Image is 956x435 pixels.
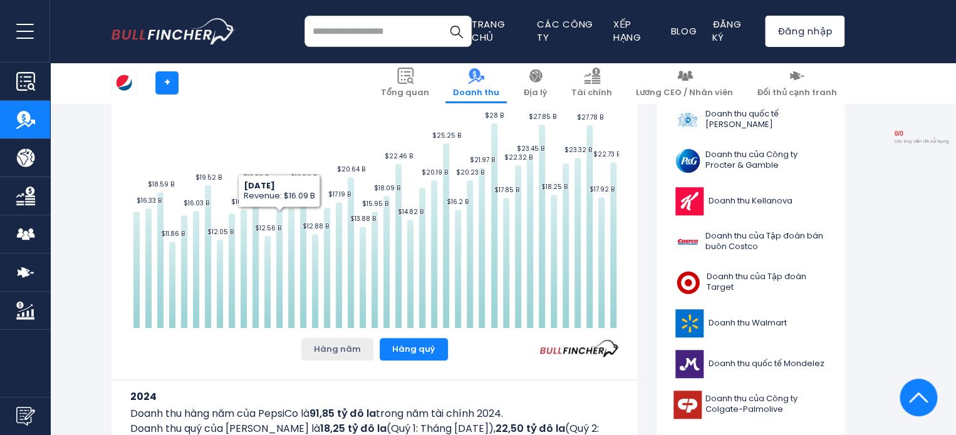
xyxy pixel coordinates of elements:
[709,317,787,329] font: Doanh thu Walmart
[184,198,209,208] text: $16.03 B
[504,153,533,162] text: $22.32 B
[707,270,806,293] font: Doanh thu của Tập đoàn Target
[628,63,740,103] a: Lương CEO / Nhân viên
[231,197,257,207] text: $16.24 B
[155,71,179,95] a: +
[673,106,702,134] img: Logo Thủ tướng
[705,392,798,415] font: Doanh thu của Công ty Colgate-Palmolive
[279,195,304,205] text: $16.49 B
[670,24,697,38] a: Blog
[207,227,233,237] text: $12.05 B
[350,214,376,223] text: $13.88 B
[528,112,556,121] text: $27.85 B
[385,151,413,161] text: $22.46 B
[195,173,221,182] text: $19.52 B
[472,18,506,44] a: Trang chủ
[361,199,388,208] text: $15.95 B
[447,197,469,207] text: $16.2 B
[290,173,316,182] text: $19.52 B
[523,86,548,98] font: Địa lý
[613,18,642,44] a: Xếp hạng
[328,190,350,199] text: $17.19 B
[453,86,499,98] font: Doanh thu
[337,165,365,174] text: $20.64 B
[666,347,835,381] a: Doanh thu quốc tế Mondelez
[432,131,460,140] text: $25.25 B
[254,223,281,233] text: $12.56 B
[301,338,373,361] button: Hàng năm
[516,63,555,103] a: Địa lý
[469,155,494,165] text: $21.97 B
[373,183,400,193] text: $18.09 B
[673,391,702,419] img: Logo CL
[445,63,507,103] a: Doanh thu
[749,63,844,103] a: Đối thủ cạnh tranh
[160,229,184,238] text: $11.86 B
[666,387,835,422] a: Doanh thu của Công ty Colgate-Palmolive
[380,338,448,361] button: Hàng quý
[636,86,733,98] font: Lương CEO / Nhân viên
[705,230,823,252] font: Doanh thu của Tập đoàn bán buôn Costco
[537,18,593,44] a: Các công ty
[666,143,835,178] a: Doanh thu của Công ty Procter & Gamble
[709,195,792,207] font: Doanh thu Kellanova
[398,207,423,217] text: $14.82 B
[309,406,376,421] font: 91,85 tỷ đô la
[673,228,702,256] img: Logo COST
[112,18,236,44] img: logo của bullfincher
[673,350,705,378] img: Biểu tượng MDLZ
[302,222,328,231] text: $12.88 B
[666,184,835,218] a: Doanh thu Kellanova
[485,111,504,120] text: $28 B
[421,168,447,177] text: $20.19 B
[373,63,437,103] a: Tổng quan
[705,108,779,130] font: Doanh thu quốc tế [PERSON_NAME]
[381,86,429,98] font: Tổng quan
[147,180,174,189] text: $18.59 B
[130,406,309,421] font: Doanh thu hàng năm của PepsiCo là
[440,16,472,47] button: Tìm kiếm
[130,46,619,328] svg: Xu hướng doanh thu hàng quý của PepsiCo
[673,187,705,215] img: Biểu tượng K
[709,357,824,369] font: Doanh thu quốc tế Mondelez
[164,75,170,90] font: +
[666,265,835,300] a: Doanh thu của Tập đoàn Target
[314,343,361,355] font: Hàng năm
[666,225,835,259] a: Doanh thu của Tập đoàn bán buôn Costco
[112,71,136,95] img: Biểu tượng PEP
[541,182,567,192] text: $18.25 B
[593,150,620,159] text: $22.73 B
[376,406,503,421] font: trong năm tài chính 2024.
[456,168,484,177] text: $20.23 B
[705,148,798,171] font: Doanh thu của Công ty Procter & Gamble
[712,18,741,44] a: Đăng ký
[130,389,157,404] font: 2024
[564,145,591,155] text: $23.32 B
[777,24,833,38] font: Đăng nhập
[112,18,236,44] a: Đi đến trang chủ
[757,86,837,98] font: Đối thủ cạnh tranh
[564,63,620,103] a: Tài chính
[516,144,544,153] text: $23.45 B
[673,309,705,337] img: Biểu tượng WMT
[494,185,519,195] text: $17.85 B
[589,185,614,194] text: $17.92 B
[136,196,161,205] text: $16.33 B
[666,103,835,137] a: Doanh thu quốc tế [PERSON_NAME]
[666,306,835,340] a: Doanh thu Walmart
[673,146,702,175] img: Biểu tượng PG
[392,343,435,355] font: Hàng quý
[765,16,844,47] a: Đăng nhập
[673,269,703,297] img: Biểu tượng TGT
[243,173,269,182] text: $19.53 B
[571,86,612,98] font: Tài chính
[576,113,603,122] text: $27.78 B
